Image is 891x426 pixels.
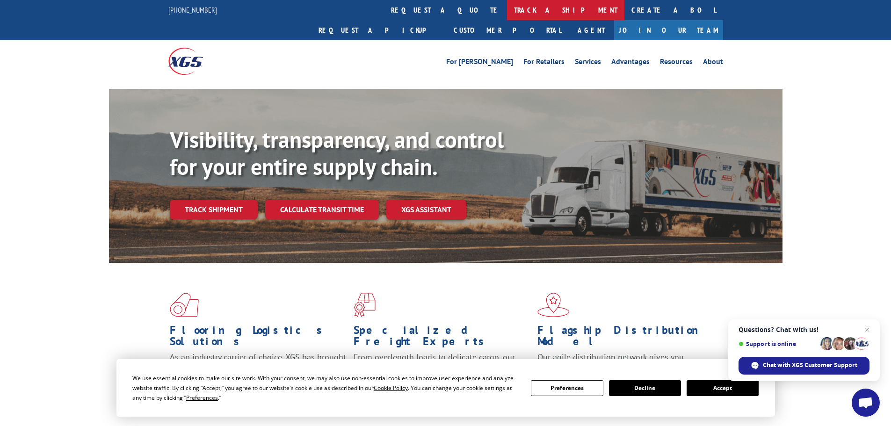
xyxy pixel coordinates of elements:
div: Cookie Consent Prompt [116,359,775,417]
a: Services [575,58,601,68]
button: Accept [687,380,759,396]
h1: Flooring Logistics Solutions [170,325,347,352]
a: Track shipment [170,200,258,219]
a: [PHONE_NUMBER] [168,5,217,14]
img: xgs-icon-flagship-distribution-model-red [537,293,570,317]
button: Preferences [531,380,603,396]
a: About [703,58,723,68]
span: Our agile distribution network gives you nationwide inventory management on demand. [537,352,710,374]
a: For [PERSON_NAME] [446,58,513,68]
a: Customer Portal [447,20,568,40]
a: Request a pickup [311,20,447,40]
span: Questions? Chat with us! [739,326,869,333]
a: Agent [568,20,614,40]
a: Advantages [611,58,650,68]
h1: Specialized Freight Experts [354,325,530,352]
div: Open chat [852,389,880,417]
a: Join Our Team [614,20,723,40]
p: From overlength loads to delicate cargo, our experienced staff knows the best way to move your fr... [354,352,530,393]
a: Calculate transit time [265,200,379,220]
h1: Flagship Distribution Model [537,325,714,352]
div: Chat with XGS Customer Support [739,357,869,375]
b: Visibility, transparency, and control for your entire supply chain. [170,125,504,181]
span: As an industry carrier of choice, XGS has brought innovation and dedication to flooring logistics... [170,352,346,385]
span: Close chat [862,324,873,335]
a: XGS ASSISTANT [386,200,466,220]
span: Chat with XGS Customer Support [763,361,857,369]
a: For Retailers [523,58,565,68]
span: Support is online [739,340,817,347]
span: Cookie Policy [374,384,408,392]
div: We use essential cookies to make our site work. With your consent, we may also use non-essential ... [132,373,520,403]
span: Preferences [186,394,218,402]
button: Decline [609,380,681,396]
a: Resources [660,58,693,68]
img: xgs-icon-total-supply-chain-intelligence-red [170,293,199,317]
img: xgs-icon-focused-on-flooring-red [354,293,376,317]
